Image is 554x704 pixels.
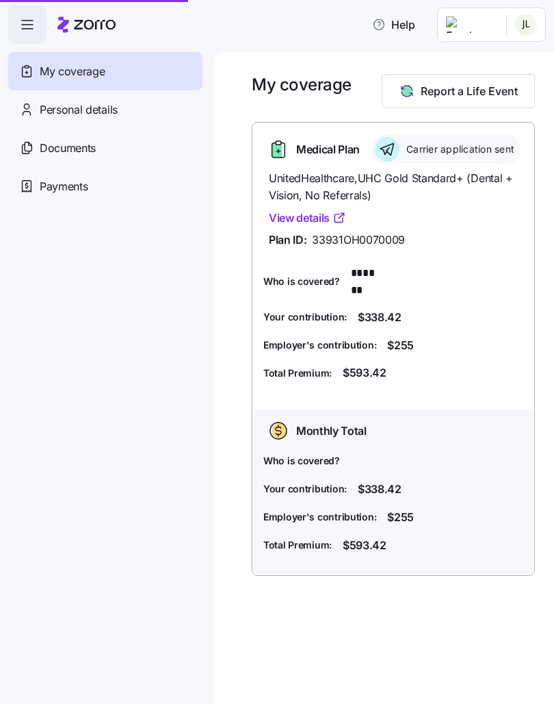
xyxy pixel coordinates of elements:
[40,63,105,80] span: My coverage
[263,510,376,524] span: Employer's contribution:
[269,170,518,204] span: UnitedHealthcare , UHC Gold Standard+ (Dental + Vision, No Referrals)
[372,16,415,33] span: Help
[8,52,202,90] a: My coverage
[515,14,537,36] img: 640af2fcf456191a222ea4b2ecefea36
[40,178,88,195] span: Payments
[40,101,118,118] span: Personal details
[263,482,347,496] span: Your contribution:
[358,481,401,498] span: $338.42
[382,74,535,108] button: Report a Life Event
[263,538,332,552] span: Total Premium:
[358,309,401,326] span: $338.42
[296,141,360,158] span: Medical Plan
[269,231,306,249] span: Plan ID:
[8,90,202,129] a: Personal details
[263,310,347,324] span: Your contribution:
[263,366,332,380] span: Total Premium:
[40,140,96,157] span: Documents
[269,210,346,227] a: View details
[446,16,495,33] img: Employer logo
[263,454,340,468] span: Who is covered?
[312,231,405,249] span: 33931OH0070009
[8,129,202,167] a: Documents
[387,337,414,354] span: $255
[343,537,386,554] span: $593.42
[252,74,352,95] h1: My coverage
[263,338,376,352] span: Employer's contribution:
[263,275,340,288] span: Who is covered?
[387,509,414,526] span: $255
[402,142,514,156] span: Carrier application sent
[296,423,367,440] span: Monthly Total
[421,83,518,99] span: Report a Life Event
[343,364,386,381] span: $593.42
[361,11,426,38] button: Help
[8,167,202,205] a: Payments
